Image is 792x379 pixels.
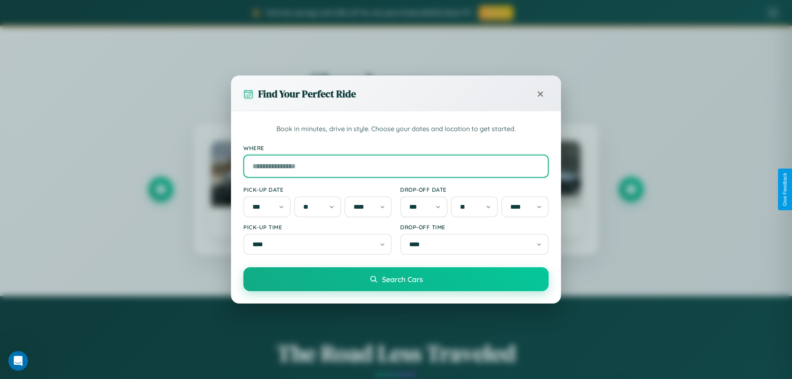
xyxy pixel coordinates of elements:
p: Book in minutes, drive in style. Choose your dates and location to get started. [243,124,549,134]
span: Search Cars [382,275,423,284]
h3: Find Your Perfect Ride [258,87,356,101]
label: Drop-off Date [400,186,549,193]
label: Where [243,144,549,151]
button: Search Cars [243,267,549,291]
label: Drop-off Time [400,224,549,231]
label: Pick-up Date [243,186,392,193]
label: Pick-up Time [243,224,392,231]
